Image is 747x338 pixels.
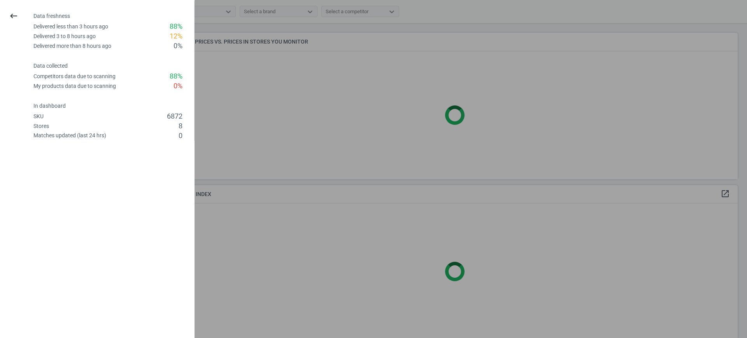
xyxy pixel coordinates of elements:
h4: In dashboard [33,103,194,109]
div: Matches updated (last 24 hrs) [33,132,106,139]
div: My products data due to scanning [33,82,116,90]
div: 0 % [174,41,182,51]
div: SKU [33,113,44,120]
i: keyboard_backspace [9,11,18,21]
h4: Data collected [33,63,194,69]
div: Competitors data due to scanning [33,73,116,80]
div: Delivered less than 3 hours ago [33,23,108,30]
div: Delivered more than 8 hours ago [33,42,111,50]
h4: Data freshness [33,13,194,19]
div: Stores [33,123,49,130]
div: 0 [179,131,182,141]
div: 12 % [170,32,182,41]
div: 88 % [170,72,182,81]
div: 8 [179,121,182,131]
div: 0 % [174,81,182,91]
div: 88 % [170,22,182,32]
button: keyboard_backspace [5,7,23,25]
div: 6872 [167,112,182,121]
div: Delivered 3 to 8 hours ago [33,33,96,40]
